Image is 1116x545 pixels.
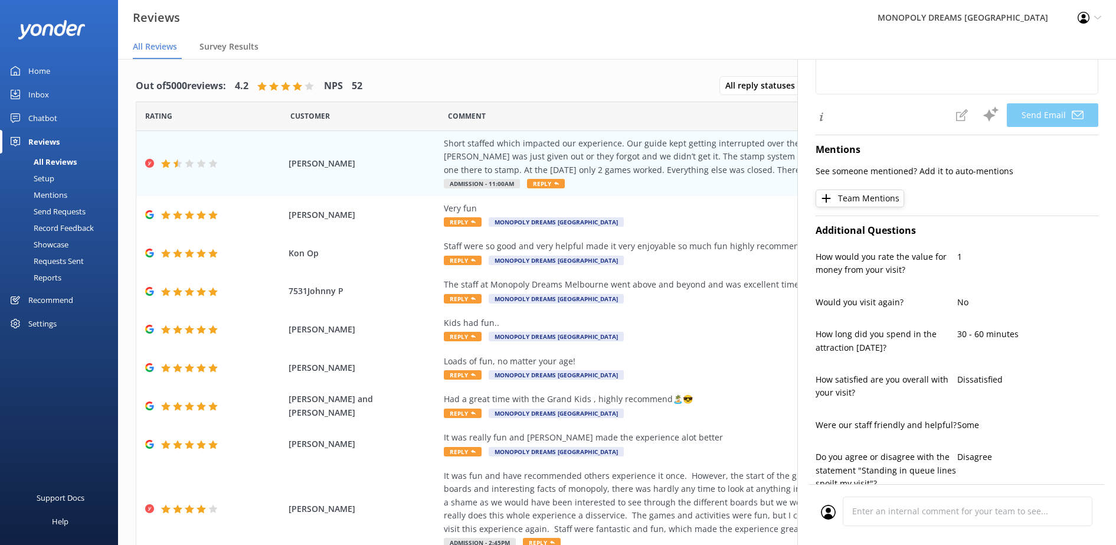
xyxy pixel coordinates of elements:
div: Reports [7,269,61,286]
div: Requests Sent [7,253,84,269]
span: All reply statuses [725,79,802,92]
p: How would you rate the value for money from your visit? [816,250,957,277]
p: How satisfied are you overall with your visit? [816,373,957,400]
span: Reply [444,332,482,341]
span: Reply [444,294,482,303]
span: Reply [527,179,565,188]
h3: Reviews [133,8,180,27]
span: Admission - 11:00am [444,179,520,188]
p: Would you visit again? [816,296,957,309]
div: It was really fun and [PERSON_NAME] made the experience alot better [444,431,981,444]
div: Reviews [28,130,60,154]
span: MONOPOLY DREAMS [GEOGRAPHIC_DATA] [489,370,624,380]
span: MONOPOLY DREAMS [GEOGRAPHIC_DATA] [489,294,624,303]
img: user_profile.svg [821,505,836,520]
p: Some [957,419,1099,432]
p: 30 - 60 minutes [957,328,1099,341]
div: Inbox [28,83,49,106]
p: No [957,296,1099,309]
div: Help [52,510,68,533]
div: Setup [7,170,54,187]
span: Reply [444,256,482,265]
p: How long did you spend in the attraction [DATE]? [816,328,957,354]
span: [PERSON_NAME] and [PERSON_NAME] [289,393,438,419]
div: Loads of fun, no matter your age! [444,355,981,368]
button: Team Mentions [816,190,904,207]
h4: 4.2 [235,79,248,94]
div: Chatbot [28,106,57,130]
span: MONOPOLY DREAMS [GEOGRAPHIC_DATA] [489,256,624,265]
div: Home [28,59,50,83]
span: MONOPOLY DREAMS [GEOGRAPHIC_DATA] [489,409,624,418]
span: Kon Op [289,247,438,260]
p: Disagree [957,451,1099,464]
a: Requests Sent [7,253,118,269]
p: See someone mentioned? Add it to auto-mentions [816,165,1098,178]
a: Setup [7,170,118,187]
a: Reports [7,269,118,286]
span: 7531Johnny P [289,285,438,298]
span: [PERSON_NAME] [289,361,438,374]
h4: Out of 5000 reviews: [136,79,226,94]
span: Date [290,110,330,122]
div: Send Requests [7,203,86,220]
a: Mentions [7,187,118,203]
div: All Reviews [7,154,77,170]
p: Do you agree or disagree with the statement "Standing in queue lines spoilt my visit"? [816,451,957,490]
span: MONOPOLY DREAMS [GEOGRAPHIC_DATA] [489,447,624,456]
div: Short staffed which impacted our experience. Our guide kept getting interrupted over the radio an... [444,137,981,177]
span: All Reviews [133,41,177,53]
img: yonder-white-logo.png [18,20,86,40]
p: 1 [957,250,1099,263]
span: [PERSON_NAME] [289,157,438,170]
div: Staff were so good and very helpful made it very enjoyable so much fun highly recommended [444,240,981,253]
div: Kids had fun.. [444,316,981,329]
span: [PERSON_NAME] [289,502,438,515]
h4: 52 [352,79,362,94]
h4: NPS [324,79,343,94]
h4: Additional Questions [816,223,1098,239]
span: Reply [444,447,482,456]
div: Recommend [28,288,73,312]
div: Very fun [444,202,981,215]
div: Mentions [7,187,67,203]
span: [PERSON_NAME] [289,438,438,451]
div: Record Feedback [7,220,94,236]
span: [PERSON_NAME] [289,323,438,336]
span: Date [145,110,172,122]
span: Reply [444,370,482,380]
span: Reply [444,217,482,227]
p: Dissatisfied [957,373,1099,386]
div: The staff at Monopoly Dreams Melbourne went above and beyond and was excellent time [444,278,981,291]
p: Were our staff friendly and helpful? [816,419,957,432]
span: Question [448,110,486,122]
span: [PERSON_NAME] [289,208,438,221]
div: Settings [28,312,57,335]
span: MONOPOLY DREAMS [GEOGRAPHIC_DATA] [489,217,624,227]
h4: Mentions [816,142,1098,158]
a: Record Feedback [7,220,118,236]
span: Reply [444,409,482,418]
span: Survey Results [199,41,258,53]
div: Support Docs [37,486,84,510]
div: Showcase [7,236,68,253]
a: Send Requests [7,203,118,220]
div: Had a great time with the Grand Kids , highly recommend🏝️😎 [444,393,981,406]
a: All Reviews [7,154,118,170]
a: Showcase [7,236,118,253]
div: It was fun and have recommended others experience it once. However, the start of the guided tour ... [444,469,981,536]
span: MONOPOLY DREAMS [GEOGRAPHIC_DATA] [489,332,624,341]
